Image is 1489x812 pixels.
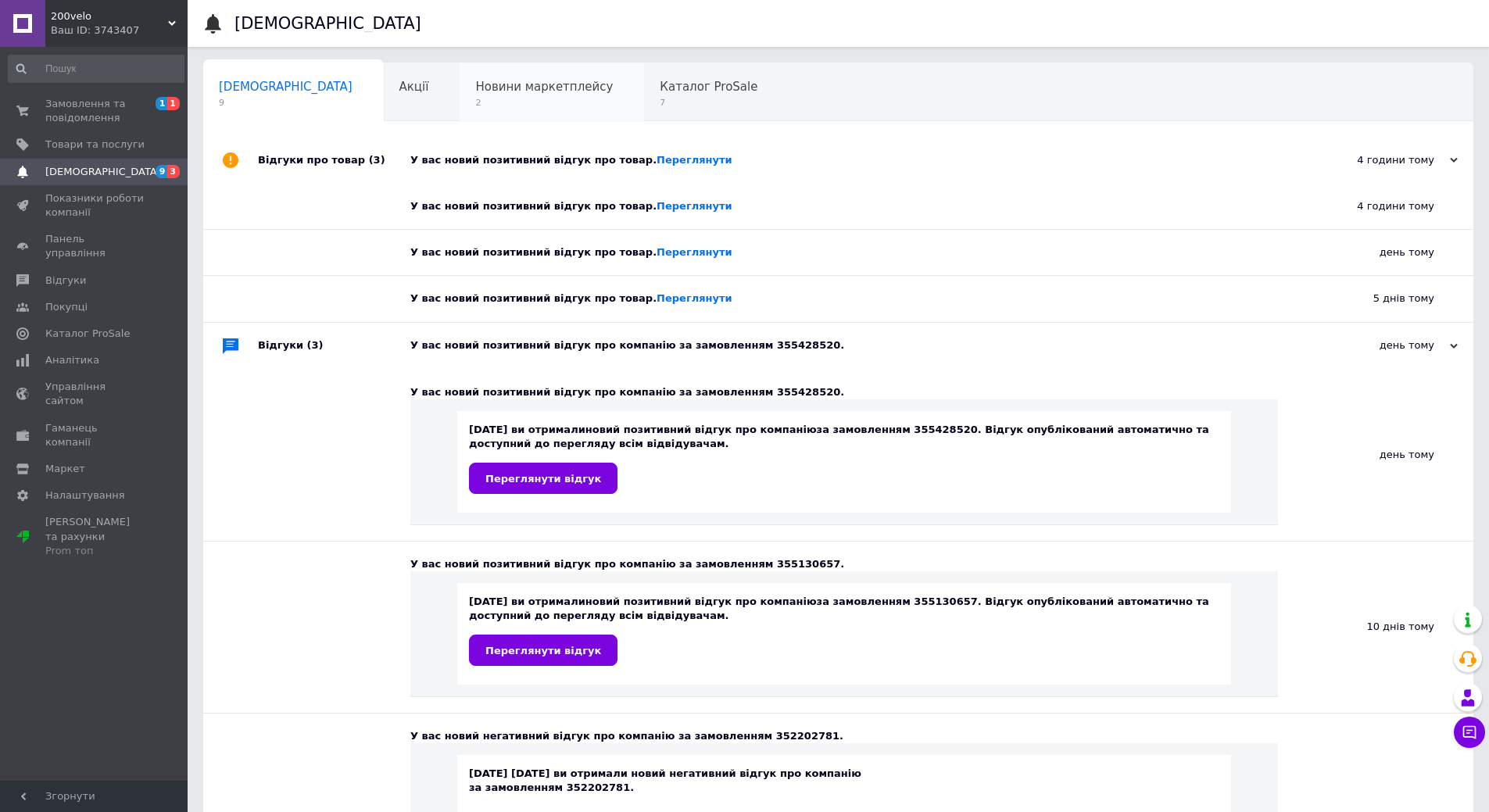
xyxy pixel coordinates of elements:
a: Переглянути [657,246,732,258]
a: Переглянути [657,200,732,212]
div: У вас новий позитивний відгук про компанію за замовленням 355428520. [410,338,1301,352]
div: У вас новий позитивний відгук про товар. [410,245,1278,259]
div: Відгуки про товар [258,137,410,184]
span: Каталог ProSale [660,80,757,94]
div: 10 днів тому [1278,542,1473,713]
span: Панель управління [45,232,145,260]
div: У вас новий позитивний відгук про компанію за замовленням 355130657. [410,557,1278,571]
span: Акції [399,80,429,94]
b: новий позитивний відгук про компанію [585,424,817,435]
span: Гаманець компанії [45,421,145,449]
span: Переглянути відгук [485,473,601,485]
span: 9 [219,97,353,109]
h1: [DEMOGRAPHIC_DATA] [234,14,421,33]
div: У вас новий негативний відгук про компанію за замовленням 352202781. [410,729,1278,743]
div: У вас новий позитивний відгук про товар. [410,292,1278,306]
span: Маркет [45,462,85,476]
a: Переглянути [657,154,732,166]
div: 4 години тому [1301,153,1458,167]
span: Каталог ProSale [45,327,130,341]
span: 7 [660,97,757,109]
span: 3 [167,165,180,178]
div: У вас новий позитивний відгук про товар. [410,199,1278,213]
span: 9 [156,165,168,178]
span: Показники роботи компанії [45,191,145,220]
span: 200velo [51,9,168,23]
input: Пошук [8,55,184,83]
b: новий позитивний відгук про компанію [585,596,817,607]
button: Чат з покупцем [1454,717,1485,748]
div: [DATE] ви отримали за замовленням 355428520. Відгук опублікований автоматично та доступний до пер... [469,423,1219,494]
span: Управління сайтом [45,380,145,408]
a: Переглянути відгук [469,463,617,494]
span: [DEMOGRAPHIC_DATA] [219,80,353,94]
span: (3) [307,339,324,351]
div: У вас новий позитивний відгук про компанію за замовленням 355428520. [410,385,1278,399]
span: (3) [369,154,385,166]
span: Переглянути відгук [485,645,601,656]
div: [DATE] ви отримали за замовленням 355130657. Відгук опублікований автоматично та доступний до пер... [469,595,1219,666]
span: [DEMOGRAPHIC_DATA] [45,165,161,179]
div: день тому [1278,230,1473,275]
span: Товари та послуги [45,138,145,152]
span: 1 [167,97,180,110]
div: 5 днів тому [1278,276,1473,321]
div: Prom топ [45,544,145,558]
div: Ваш ID: 3743407 [51,23,188,38]
span: 2 [475,97,613,109]
span: Відгуки [45,274,86,288]
a: Переглянути відгук [469,635,617,666]
span: Налаштування [45,488,125,503]
span: Аналітика [45,353,99,367]
span: Покупці [45,300,88,314]
div: день тому [1278,370,1473,541]
span: Замовлення та повідомлення [45,97,145,125]
div: 4 години тому [1278,184,1473,229]
span: 1 [156,97,168,110]
div: день тому [1301,338,1458,352]
div: Відгуки [258,323,410,370]
span: [PERSON_NAME] та рахунки [45,515,145,558]
a: Переглянути [657,292,732,304]
span: Новини маркетплейсу [475,80,613,94]
div: У вас новий позитивний відгук про товар. [410,153,1301,167]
